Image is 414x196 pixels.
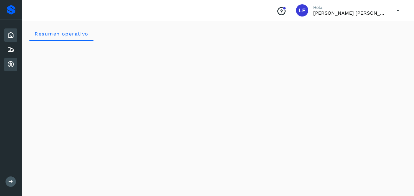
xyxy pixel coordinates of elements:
span: Resumen operativo [34,31,89,37]
div: Inicio [4,28,17,42]
div: Embarques [4,43,17,57]
p: Luis Felipe Salamanca Lopez [313,10,387,16]
p: Hola, [313,5,387,10]
div: Cuentas por cobrar [4,58,17,71]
